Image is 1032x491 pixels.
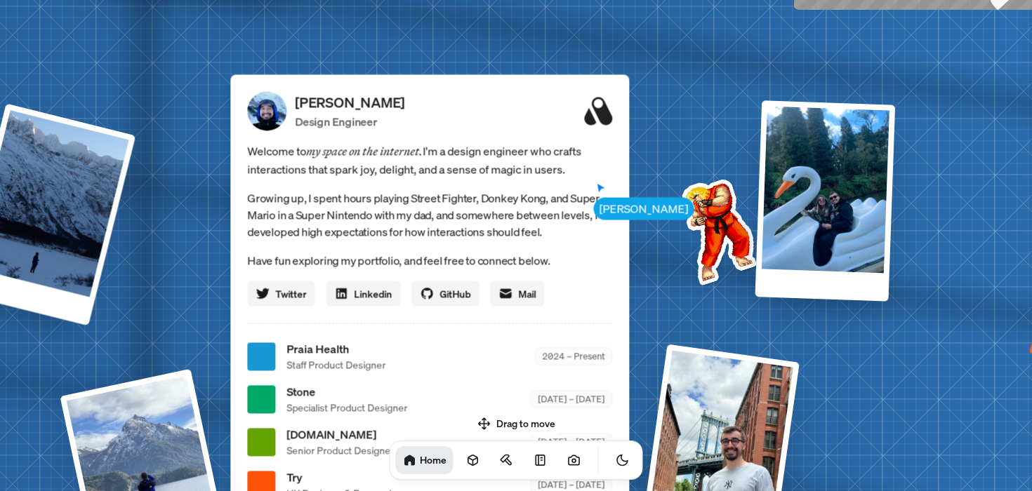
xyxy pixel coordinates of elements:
img: Profile Picture [247,91,286,130]
button: Toggle Theme [609,446,637,474]
span: Stone [286,383,407,400]
span: Linkedin [354,286,392,301]
span: Mail [518,286,536,301]
span: Staff Product Designer [286,357,385,372]
div: [DATE] – [DATE] [530,390,612,408]
em: my space on the internet. [306,144,423,158]
p: [PERSON_NAME] [295,92,404,113]
h1: Home [420,453,446,466]
div: 2024 – Present [534,347,612,365]
p: Growing up, I spent hours playing Street Fighter, Donkey Kong, and Super Mario in a Super Nintend... [247,189,612,240]
span: Senior Product Designer [286,443,394,457]
span: GitHub [439,286,470,301]
a: Linkedin [326,281,400,306]
p: Have fun exploring my portfolio, and feel free to connect below. [247,251,612,269]
a: Mail [490,281,544,306]
span: Welcome to I'm a design engineer who crafts interactions that spark joy, delight, and a sense of ... [247,142,612,178]
span: [DOMAIN_NAME] [286,426,394,443]
span: Twitter [275,286,306,301]
a: Twitter [247,281,315,306]
a: GitHub [411,281,479,306]
span: Try [286,469,404,485]
a: Home [396,446,454,474]
img: Profile example [646,159,788,300]
span: Praia Health [286,340,385,357]
span: Specialist Product Designer [286,400,407,415]
p: Design Engineer [295,113,404,130]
